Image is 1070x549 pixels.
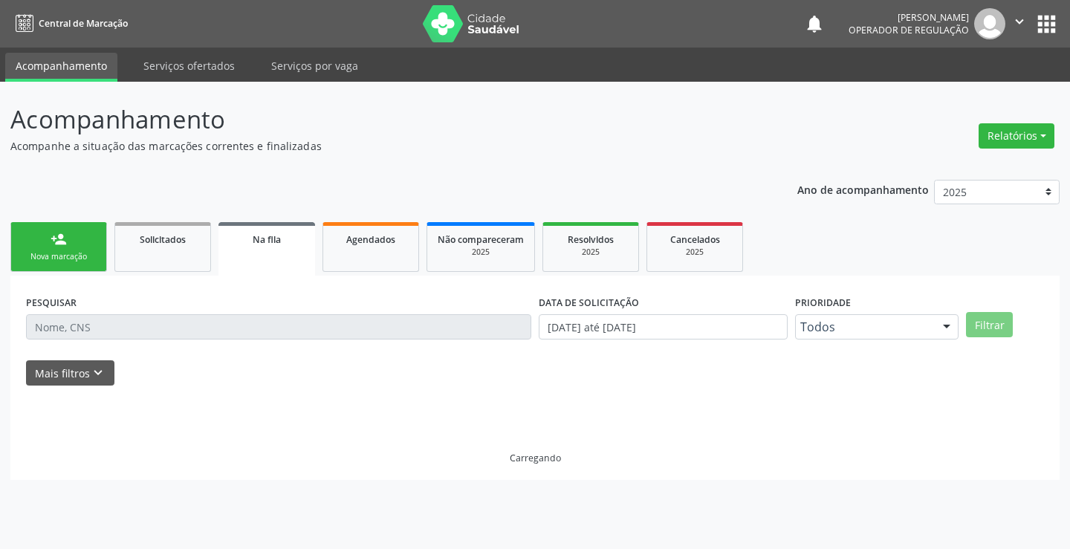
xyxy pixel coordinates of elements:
[90,365,106,381] i: keyboard_arrow_down
[26,360,114,386] button: Mais filtroskeyboard_arrow_down
[554,247,628,258] div: 2025
[658,247,732,258] div: 2025
[39,17,128,30] span: Central de Marcação
[5,53,117,82] a: Acompanhamento
[346,233,395,246] span: Agendados
[10,138,745,154] p: Acompanhe a situação das marcações correntes e finalizadas
[539,291,639,314] label: DATA DE SOLICITAÇÃO
[261,53,369,79] a: Serviços por vaga
[1005,8,1034,39] button: 
[849,24,969,36] span: Operador de regulação
[800,319,928,334] span: Todos
[140,233,186,246] span: Solicitados
[670,233,720,246] span: Cancelados
[1011,13,1028,30] i: 
[438,233,524,246] span: Não compareceram
[253,233,281,246] span: Na fila
[10,101,745,138] p: Acompanhamento
[1034,11,1060,37] button: apps
[22,251,96,262] div: Nova marcação
[133,53,245,79] a: Serviços ofertados
[795,291,851,314] label: Prioridade
[568,233,614,246] span: Resolvidos
[974,8,1005,39] img: img
[10,11,128,36] a: Central de Marcação
[539,314,788,340] input: Selecione um intervalo
[51,231,67,247] div: person_add
[966,312,1013,337] button: Filtrar
[797,180,929,198] p: Ano de acompanhamento
[26,314,531,340] input: Nome, CNS
[979,123,1054,149] button: Relatórios
[804,13,825,34] button: notifications
[438,247,524,258] div: 2025
[849,11,969,24] div: [PERSON_NAME]
[510,452,561,464] div: Carregando
[26,291,77,314] label: PESQUISAR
